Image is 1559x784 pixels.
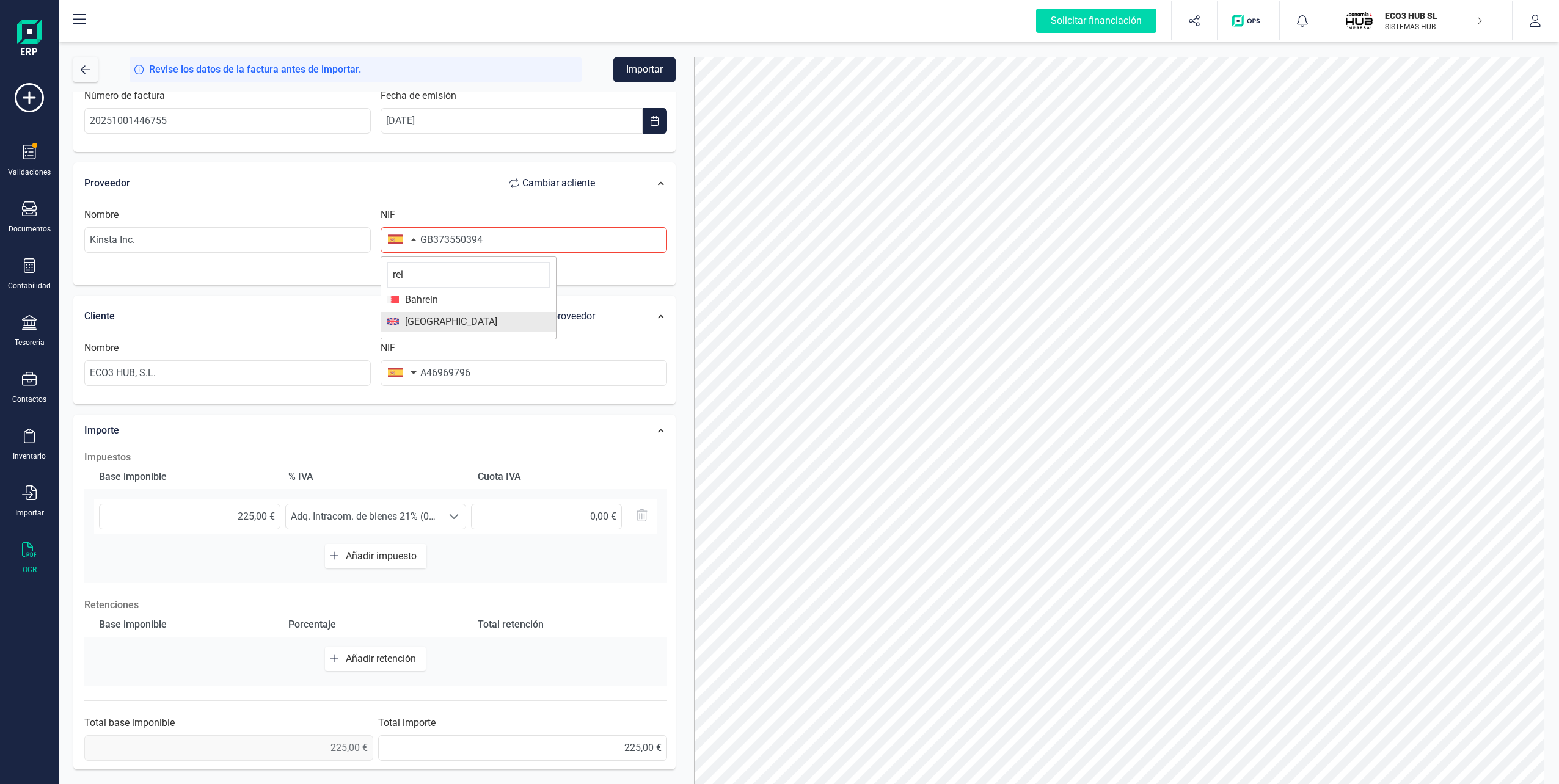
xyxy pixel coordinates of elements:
[325,544,426,568] button: Añadir impuesto
[473,465,657,489] div: Cuota IVA
[84,341,119,355] label: Nombre
[1341,1,1497,40] button: ECECO3 HUB SLSISTEMAS HUB
[17,20,42,59] img: Logo Finanedi
[1021,1,1171,40] button: Solicitar financiación
[84,171,607,195] div: Proveedor
[1385,10,1483,22] p: ECO3 HUB SL
[381,89,456,103] label: Fecha de emisión
[325,647,426,671] button: Añadir retención
[84,89,165,103] label: Número de factura
[99,504,280,529] input: 0,00 €
[399,292,438,307] span: Bahrein
[94,612,279,637] div: Base imponible
[283,465,468,489] div: % IVA
[399,314,497,329] span: [GEOGRAPHIC_DATA]
[613,57,676,82] button: Importar
[381,208,395,222] label: NIF
[12,394,46,404] div: Contactos
[8,281,51,291] div: Contabilidad
[471,504,622,529] input: 0,00 €
[283,612,468,637] div: Porcentaje
[84,304,607,328] div: Cliente
[378,735,667,761] input: 0,00 €
[387,262,550,288] input: Buscar...
[346,653,421,664] span: Añadir retención
[1225,1,1272,40] button: Logo de OPS
[1036,9,1156,33] div: Solicitar financiación
[13,451,46,461] div: Inventario
[8,167,51,177] div: Validaciones
[381,255,667,267] small: El nif no es válido.
[94,465,279,489] div: Base imponible
[522,176,595,191] span: Cambiar a cliente
[1385,22,1483,32] p: SISTEMAS HUB
[1346,7,1373,34] img: EC
[15,508,44,518] div: Importar
[15,338,45,347] div: Tesorería
[286,504,443,529] span: Adq. Intracom. de bienes 21% (0%)
[378,716,436,730] label: Total importe
[149,62,361,77] span: Revise los datos de la factura antes de importar.
[497,171,607,195] button: Cambiar acliente
[9,224,51,234] div: Documentos
[346,550,422,562] span: Añadir impuesto
[473,612,657,637] div: Total retención
[84,716,175,730] label: Total base imponible
[84,598,667,612] p: Retenciones
[381,341,395,355] label: NIF
[84,424,119,436] span: Importe
[1232,15,1265,27] img: Logo de OPS
[23,565,37,575] div: OCR
[84,450,667,465] h2: Impuestos
[84,208,119,222] label: Nombre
